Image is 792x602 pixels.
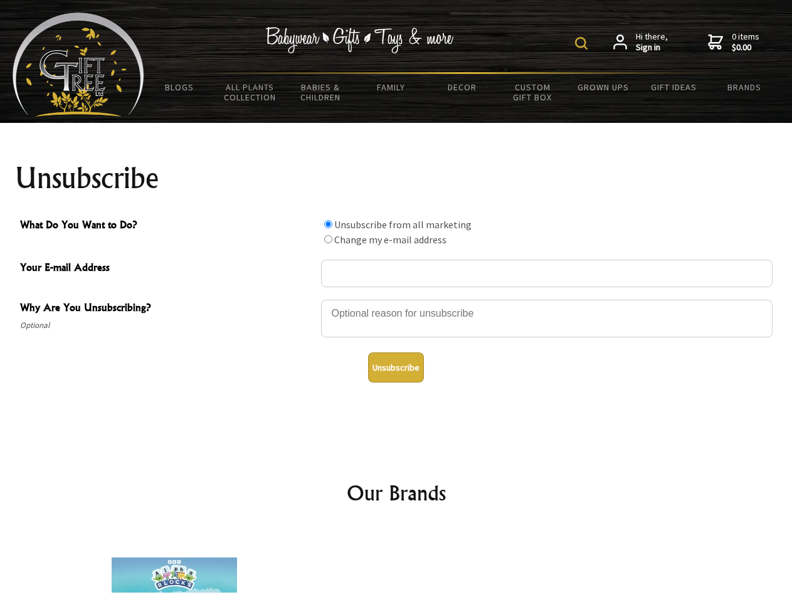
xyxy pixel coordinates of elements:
[356,74,427,100] a: Family
[575,37,588,50] img: product search
[497,74,568,110] a: Custom Gift Box
[20,217,315,235] span: What Do You Want to Do?
[321,300,773,337] textarea: Why Are You Unsubscribing?
[638,74,709,100] a: Gift Ideas
[636,31,668,53] span: Hi there,
[324,220,332,228] input: What Do You Want to Do?
[324,235,332,243] input: What Do You Want to Do?
[15,163,778,193] h1: Unsubscribe
[613,31,668,53] a: Hi there,Sign in
[20,300,315,318] span: Why Are You Unsubscribing?
[25,478,768,508] h2: Our Brands
[708,31,759,53] a: 0 items$0.00
[368,352,424,383] button: Unsubscribe
[709,74,780,100] a: Brands
[334,233,446,246] label: Change my e-mail address
[144,74,215,100] a: BLOGS
[20,260,315,278] span: Your E-mail Address
[215,74,286,110] a: All Plants Collection
[426,74,497,100] a: Decor
[285,74,356,110] a: Babies & Children
[636,42,668,53] strong: Sign in
[266,27,454,53] img: Babywear - Gifts - Toys & more
[732,42,759,53] strong: $0.00
[732,31,759,53] span: 0 items
[321,260,773,287] input: Your E-mail Address
[13,13,144,117] img: Babyware - Gifts - Toys and more...
[568,74,638,100] a: Grown Ups
[334,218,472,231] label: Unsubscribe from all marketing
[20,318,315,333] span: Optional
